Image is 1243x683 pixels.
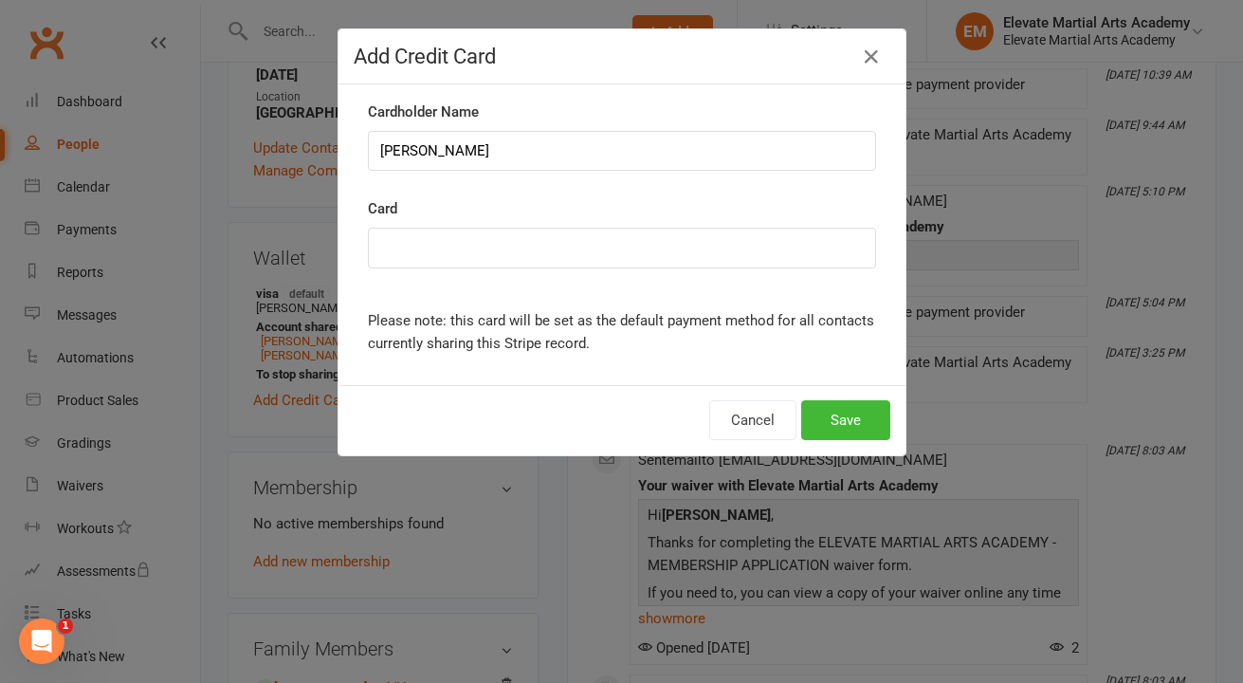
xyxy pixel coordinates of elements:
iframe: To enrich screen reader interactions, please activate Accessibility in Grammarly extension settings [380,240,864,256]
label: Cardholder Name [368,101,479,123]
iframe: Intercom live chat [19,618,64,664]
p: Please note: this card will be set as the default payment method for all contacts currently shari... [368,309,876,355]
h4: Add Credit Card [354,45,890,68]
button: Close [856,42,887,72]
label: Card [368,197,397,220]
button: Save [801,400,890,440]
button: Cancel [709,400,796,440]
span: 1 [58,618,73,634]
